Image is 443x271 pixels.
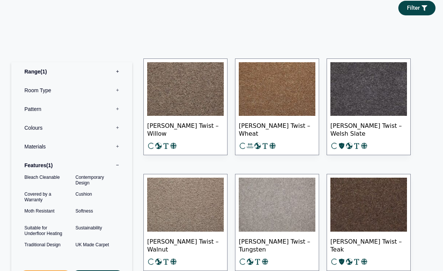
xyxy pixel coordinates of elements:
[330,178,407,232] img: Tomkinson Twist - Teak
[407,5,420,11] span: Filter
[147,232,224,258] span: [PERSON_NAME] Twist – Walnut
[17,81,127,100] label: Room Type
[147,178,224,232] img: Tomkinson Twist - Walnut
[235,174,319,271] a: [PERSON_NAME] Twist – Tungsten
[41,69,47,75] span: 1
[17,62,127,81] label: Range
[327,174,411,271] a: [PERSON_NAME] Twist – Teak
[147,62,224,116] img: Tomkinson Twist Willow
[330,62,407,116] img: Tomkinson Twist Welsh Slate
[330,232,407,258] span: [PERSON_NAME] Twist – Teak
[17,100,127,118] label: Pattern
[46,162,53,168] span: 1
[398,1,435,15] a: Filter
[143,174,228,271] a: [PERSON_NAME] Twist – Walnut
[239,116,315,142] span: [PERSON_NAME] Twist – Wheat
[17,118,127,137] label: Colours
[17,156,127,175] label: Features
[143,58,228,156] a: [PERSON_NAME] Twist – Willow
[235,58,319,156] a: [PERSON_NAME] Twist – Wheat
[330,116,407,142] span: [PERSON_NAME] Twist – Welsh Slate
[239,232,315,258] span: [PERSON_NAME] Twist – Tungsten
[239,178,315,232] img: Tomkinson Twist Tungsten
[17,137,127,156] label: Materials
[239,62,315,116] img: Tomkinson Twist - Wheat
[327,58,411,156] a: [PERSON_NAME] Twist – Welsh Slate
[147,116,224,142] span: [PERSON_NAME] Twist – Willow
